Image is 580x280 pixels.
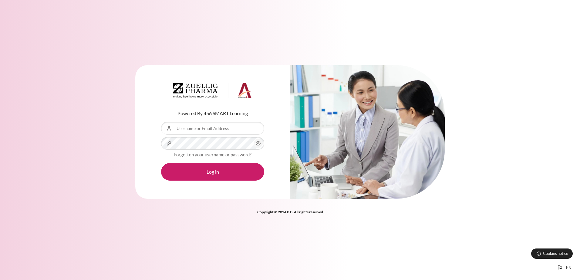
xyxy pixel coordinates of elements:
[161,163,264,181] button: Log in
[531,248,573,259] button: Cookies notice
[257,210,323,214] strong: Copyright © 2024 BTS All rights reserved
[174,152,251,157] a: Forgotten your username or password?
[161,122,264,135] input: Username or Email Address
[554,262,574,274] button: Languages
[566,265,572,271] span: en
[173,83,252,98] img: Architeck
[161,110,264,117] p: Powered By 456 SMART Learning
[543,251,568,256] span: Cookies notice
[173,83,252,101] a: Architeck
